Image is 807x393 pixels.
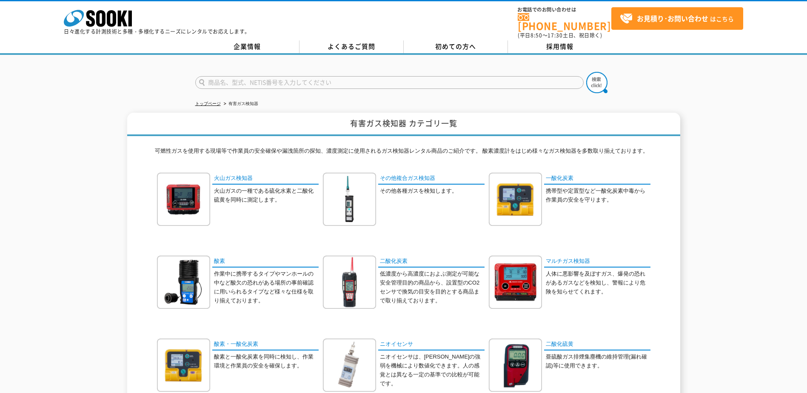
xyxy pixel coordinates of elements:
[323,339,376,392] img: ニオイセンサ
[323,256,376,309] img: 二酸化炭素
[637,13,708,23] strong: お見積り･お問い合わせ
[323,173,376,226] img: その他複合ガス検知器
[518,31,602,39] span: (平日 ～ 土日、祝日除く)
[155,147,653,160] p: 可燃性ガスを使用する現場等で作業員の安全確保や漏洩箇所の探知、濃度測定に使用されるガス検知器レンタル商品のご紹介です。 酸素濃度計をはじめ様々なガス検知器を多数取り揃えております。
[212,256,319,268] a: 酸素
[404,40,508,53] a: 初めての方へ
[518,13,611,31] a: [PHONE_NUMBER]
[212,173,319,185] a: 火山ガス検知器
[508,40,612,53] a: 採用情報
[489,256,542,309] img: マルチガス検知器
[620,12,734,25] span: はこちら
[378,173,485,185] a: その他複合ガス検知器
[546,270,650,296] p: 人体に悪影響を及ぼすガス、爆発の恐れがあるガスなどを検知し、警報により危険を知らせてくれます。
[546,353,650,370] p: 亜硫酸ガス排煙集塵機の維持管理(漏れ確認)等に使用できます。
[489,173,542,226] img: 一酸化炭素
[548,31,563,39] span: 17:30
[378,256,485,268] a: 二酸化炭素
[530,31,542,39] span: 8:50
[195,40,299,53] a: 企業情報
[195,76,584,89] input: 商品名、型式、NETIS番号を入力してください
[195,101,221,106] a: トップページ
[214,353,319,370] p: 酸素と一酸化炭素を同時に検知し、作業環境と作業員の安全を確保します。
[611,7,743,30] a: お見積り･お問い合わせはこちら
[157,173,210,226] img: 火山ガス検知器
[214,187,319,205] p: 火山ガスの一種である硫化水素と二酸化硫黄を同時に測定します。
[518,7,611,12] span: お電話でのお問い合わせは
[157,339,210,392] img: 酸素・一酸化炭素
[380,270,485,305] p: 低濃度から高濃度におよぶ測定が可能な安全管理目的の商品から、設置型のCO2センサで換気の目安を目的とする商品まで取り揃えております。
[546,187,650,205] p: 携帯型や定置型など一酸化炭素中毒から作業員の安全を守ります。
[378,339,485,351] a: ニオイセンサ
[157,256,210,309] img: 酸素
[64,29,250,34] p: 日々進化する計測技術と多種・多様化するニーズにレンタルでお応えします。
[544,339,650,351] a: 二酸化硫黄
[586,72,607,93] img: btn_search.png
[435,42,476,51] span: 初めての方へ
[222,100,258,108] li: 有害ガス検知器
[214,270,319,305] p: 作業中に携帯するタイプやマンホールの中など酸欠の恐れがある場所の事前確認に用いられるタイプなど様々な仕様を取り揃えております。
[212,339,319,351] a: 酸素・一酸化炭素
[544,256,650,268] a: マルチガス検知器
[127,113,680,136] h1: 有害ガス検知器 カテゴリ一覧
[380,353,485,388] p: ニオイセンサは、[PERSON_NAME]の強弱を機械により数値化できます。人の感覚とは異なる一定の基準での比較が可能です。
[544,173,650,185] a: 一酸化炭素
[380,187,485,196] p: その他各種ガスを検知します。
[489,339,542,392] img: 二酸化硫黄
[299,40,404,53] a: よくあるご質問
